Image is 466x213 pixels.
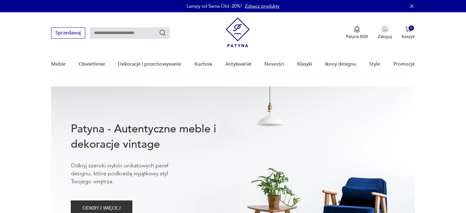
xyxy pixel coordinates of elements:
div: 0 [409,25,414,31]
a: Promocje [393,52,415,76]
a: Ikona medaluPatyna B2B [346,26,368,40]
a: Zobacz produkty [245,3,279,9]
a: Kuchnia [195,52,212,76]
a: Oświetlenie [79,52,105,76]
p: Odkryj szeroki wybór unikatowych pereł designu, które podkreślą wyjątkowy styl Twojego wnętrza. [71,162,187,186]
button: Sprzedawaj [51,27,85,39]
img: Ikonka użytkownika [382,26,388,32]
h1: Patyna - Autentyczne meble i dekoracje vintage [71,121,236,152]
a: Ikony designu [325,52,356,76]
button: Patyna B2B [346,26,368,40]
button: 0Koszyk [402,26,415,40]
a: Style [369,52,380,76]
p: Lampy od Same Old -20%! [187,3,242,9]
a: Nowości [264,52,284,76]
a: Sprzedawaj [51,31,85,36]
p: Koszyk [402,34,415,40]
img: Ikona koszyka [405,26,411,32]
a: Klasyki [297,52,312,76]
img: Ikona medalu [354,26,360,33]
a: Dekoracje i przechowywanie [118,52,181,76]
a: Antykwariat [225,52,252,76]
a: ODKRYJ WIĘCEJ [71,207,132,211]
button: Szukaj [159,29,166,36]
p: Patyna B2B [346,34,368,40]
button: Zaloguj [378,26,392,40]
img: Patyna - sklep z meblami i dekoracjami vintage [226,17,250,47]
p: Zaloguj [378,34,392,40]
a: Meble [51,52,66,76]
